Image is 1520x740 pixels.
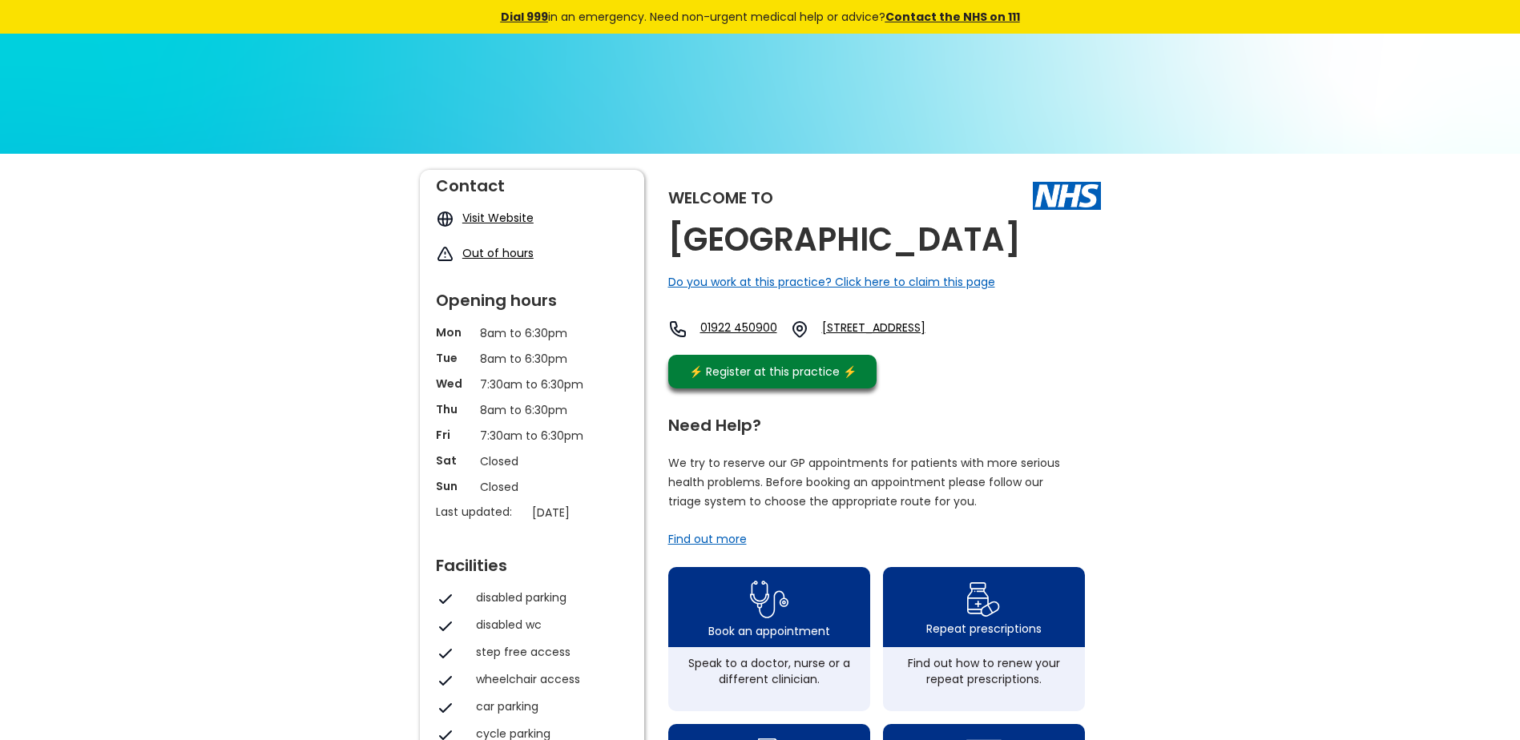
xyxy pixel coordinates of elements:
p: Last updated: [436,504,524,520]
a: 01922 450900 [700,320,777,339]
a: Dial 999 [501,9,548,25]
p: [DATE] [532,504,636,521]
p: Thu [436,401,472,417]
p: Closed [480,478,584,496]
h2: [GEOGRAPHIC_DATA] [668,222,1021,258]
p: Fri [436,427,472,443]
a: repeat prescription iconRepeat prescriptionsFind out how to renew your repeat prescriptions. [883,567,1085,711]
a: book appointment icon Book an appointmentSpeak to a doctor, nurse or a different clinician. [668,567,870,711]
div: Contact [436,170,628,194]
p: 8am to 6:30pm [480,401,584,419]
div: disabled parking [476,589,620,605]
p: 8am to 6:30pm [480,324,584,342]
div: Opening hours [436,284,628,308]
p: Wed [436,376,472,392]
img: repeat prescription icon [966,578,1001,621]
div: Find out how to renew your repeat prescriptions. [891,655,1077,687]
a: Out of hours [462,245,534,261]
div: ⚡️ Register at this practice ⚡️ [681,363,865,380]
div: Speak to a doctor, nurse or a different clinician. [676,655,862,687]
p: Sat [436,452,472,469]
img: telephone icon [668,320,687,339]
a: ⚡️ Register at this practice ⚡️ [668,355,877,388]
div: Facilities [436,549,628,573]
p: Closed [480,452,584,470]
p: We try to reserve our GP appointments for patients with more serious health problems. Before book... [668,453,1061,511]
p: Sun [436,478,472,494]
p: 7:30am to 6:30pm [480,376,584,393]
p: Mon [436,324,472,340]
a: Visit Website [462,210,534,226]
div: car parking [476,698,620,714]
div: in an emergency. Need non-urgent medical help or advice? [392,8,1129,26]
a: Find out more [668,531,747,547]
p: Tue [436,350,472,366]
div: disabled wc [476,617,620,633]
img: book appointment icon [750,576,788,623]
div: Welcome to [668,190,773,206]
div: Need Help? [668,409,1085,433]
a: Do you work at this practice? Click here to claim this page [668,274,995,290]
a: [STREET_ADDRESS] [822,320,976,339]
img: practice location icon [790,320,809,339]
p: 8am to 6:30pm [480,350,584,368]
div: step free access [476,644,620,660]
img: The NHS logo [1033,182,1101,209]
div: Book an appointment [708,623,830,639]
div: Repeat prescriptions [926,621,1042,637]
img: globe icon [436,210,454,228]
img: exclamation icon [436,245,454,263]
div: wheelchair access [476,671,620,687]
a: Contact the NHS on 111 [885,9,1020,25]
p: 7:30am to 6:30pm [480,427,584,444]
